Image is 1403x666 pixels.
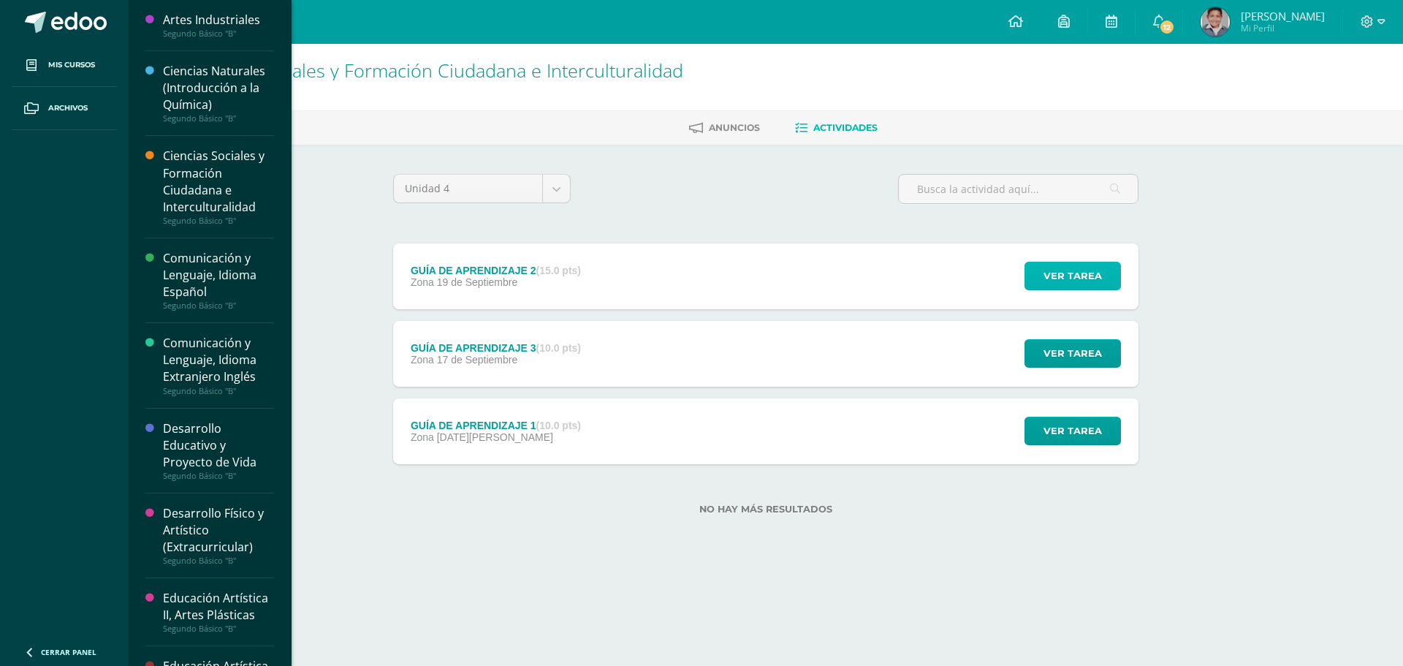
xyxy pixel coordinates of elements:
[1241,9,1325,23] span: [PERSON_NAME]
[163,250,274,300] div: Comunicación y Lenguaje, Idioma Español
[1043,262,1102,290] span: Ver tarea
[163,590,274,634] a: Educación Artística II, Artes PlásticasSegundo Básico "B"
[12,44,117,87] a: Mis cursos
[437,431,553,443] span: [DATE][PERSON_NAME]
[1159,19,1175,35] span: 12
[163,113,274,124] div: Segundo Básico "B"
[163,505,274,556] div: Desarrollo Físico y Artístico (Extracurricular)
[393,504,1138,515] label: No hay más resultados
[41,647,96,657] span: Cerrar panel
[48,102,88,114] span: Archivos
[163,29,274,39] div: Segundo Básico "B"
[709,122,760,133] span: Anuncios
[411,431,434,443] span: Zona
[899,175,1138,203] input: Busca la actividad aquí...
[795,116,878,140] a: Actividades
[536,342,581,354] strong: (10.0 pts)
[536,420,581,431] strong: (10.0 pts)
[163,216,274,226] div: Segundo Básico "B"
[12,87,117,130] a: Archivos
[163,386,274,396] div: Segundo Básico "B"
[163,420,274,481] a: Desarrollo Educativo y Proyecto de VidaSegundo Básico "B"
[813,122,878,133] span: Actividades
[163,250,274,311] a: Comunicación y Lenguaje, Idioma EspañolSegundo Básico "B"
[1024,262,1121,290] button: Ver tarea
[163,12,274,29] div: Artes Industriales
[1241,22,1325,34] span: Mi Perfil
[1024,417,1121,445] button: Ver tarea
[184,58,683,83] a: Ciencias Sociales y Formación Ciudadana e Interculturalidad
[163,335,274,396] a: Comunicación y Lenguaje, Idioma Extranjero InglésSegundo Básico "B"
[163,335,274,385] div: Comunicación y Lenguaje, Idioma Extranjero Inglés
[411,420,581,431] div: GUÍA DE APRENDIZAJE 1
[163,556,274,566] div: Segundo Básico "B"
[163,505,274,566] a: Desarrollo Físico y Artístico (Extracurricular)Segundo Básico "B"
[163,148,274,215] div: Ciencias Sociales y Formación Ciudadana e Interculturalidad
[411,354,434,366] span: Zona
[163,624,274,634] div: Segundo Básico "B"
[394,175,570,203] a: Unidad 4
[1043,417,1102,444] span: Ver tarea
[1024,339,1121,368] button: Ver tarea
[163,420,274,471] div: Desarrollo Educativo y Proyecto de Vida
[437,276,518,288] span: 19 de Septiembre
[163,300,274,311] div: Segundo Básico "B"
[411,342,581,354] div: GUÍA DE APRENDIZAJE 3
[536,265,581,276] strong: (15.0 pts)
[1201,7,1230,37] img: c22eef5e15fa7cb0b34353c312762fbd.png
[163,590,274,624] div: Educación Artística II, Artes Plásticas
[1043,340,1102,367] span: Ver tarea
[689,116,760,140] a: Anuncios
[163,63,274,113] div: Ciencias Naturales (Introducción a la Química)
[184,60,683,80] h1: Ciencias Sociales y Formación Ciudadana e Interculturalidad
[184,80,683,94] div: Segundo Básico 'B'
[405,175,531,203] span: Unidad 4
[437,354,518,366] span: 17 de Septiembre
[163,63,274,124] a: Ciencias Naturales (Introducción a la Química)Segundo Básico "B"
[163,12,274,39] a: Artes IndustrialesSegundo Básico "B"
[48,59,95,71] span: Mis cursos
[163,471,274,481] div: Segundo Básico "B"
[411,265,581,276] div: GUÍA DE APRENDIZAJE 2
[411,276,434,288] span: Zona
[163,148,274,225] a: Ciencias Sociales y Formación Ciudadana e InterculturalidadSegundo Básico "B"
